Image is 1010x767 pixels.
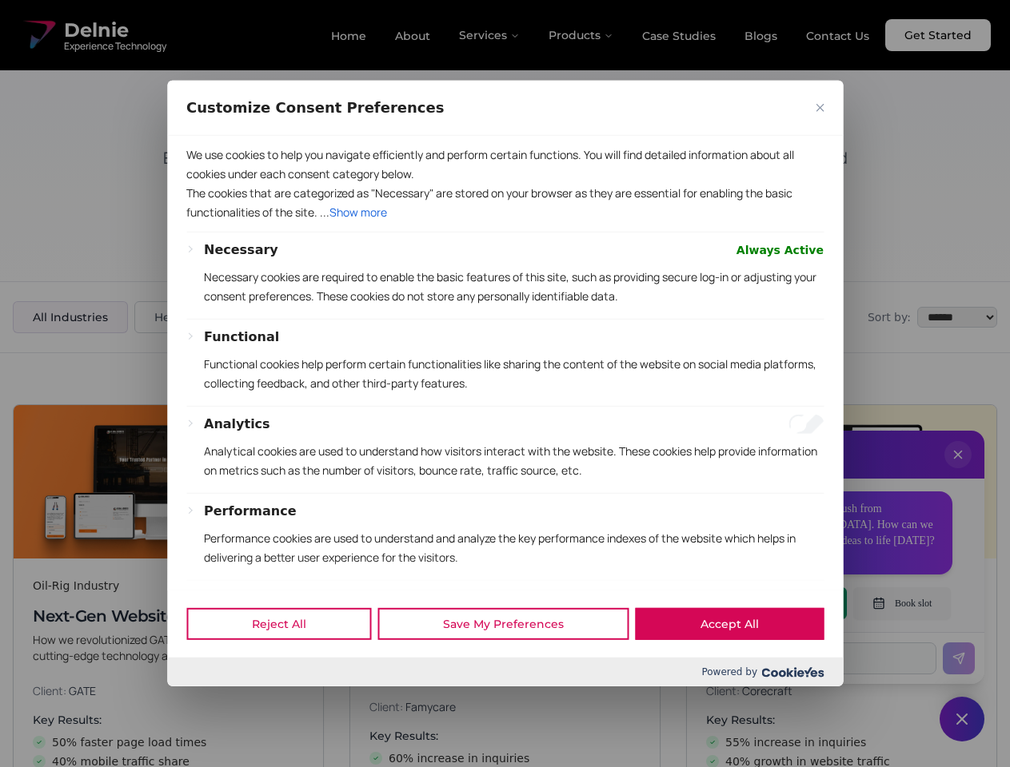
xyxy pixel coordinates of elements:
[204,268,824,306] p: Necessary cookies are required to enable the basic features of this site, such as providing secur...
[186,608,371,640] button: Reject All
[204,529,824,567] p: Performance cookies are used to understand and analyze the key performance indexes of the website...
[761,667,824,678] img: Cookieyes logo
[167,658,843,686] div: Powered by
[204,355,824,393] p: Functional cookies help perform certain functionalities like sharing the content of the website o...
[204,442,824,480] p: Analytical cookies are used to understand how visitors interact with the website. These cookies h...
[329,203,387,222] button: Show more
[816,104,824,112] img: Close
[186,98,444,117] span: Customize Consent Preferences
[186,145,824,184] p: We use cookies to help you navigate efficiently and perform certain functions. You will find deta...
[186,184,824,222] p: The cookies that are categorized as "Necessary" are stored on your browser as they are essential ...
[204,328,279,347] button: Functional
[204,502,297,521] button: Performance
[788,415,824,434] input: Enable Analytics
[377,608,629,640] button: Save My Preferences
[635,608,824,640] button: Accept All
[737,240,824,260] span: Always Active
[204,415,270,434] button: Analytics
[204,240,278,260] button: Necessary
